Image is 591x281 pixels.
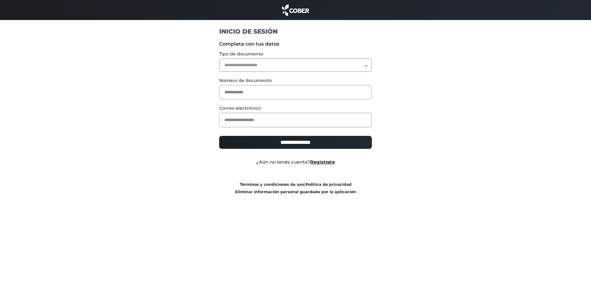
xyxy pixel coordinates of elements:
a: Política de privacidad [306,182,352,187]
label: Completa con tus datos [219,40,372,48]
img: cober_marca.png [280,3,311,17]
a: Términos y condiciones de uso [240,182,304,187]
label: Correo electrónico [219,105,372,112]
label: Tipo de documento [219,51,372,57]
a: Registrate [310,159,335,165]
a: Eliminar información personal guardada por la aplicación [235,189,356,194]
div: ¿Aún no tenés cuenta? [215,159,377,166]
div: | [215,181,377,195]
h1: INICIO DE SESIÓN [219,27,372,35]
label: Número de documento [219,77,372,84]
